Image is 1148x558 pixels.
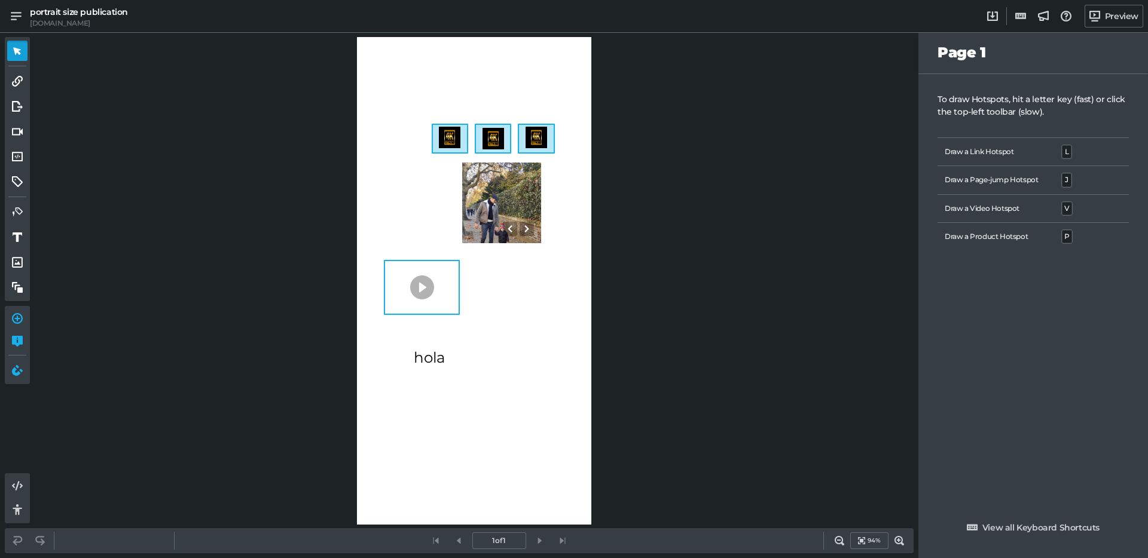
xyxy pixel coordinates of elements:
div: L [1062,145,1071,158]
td: Draw a Link Hotspot [938,138,1055,166]
h5: portrait size publication [30,7,128,17]
a: View all Keyboard Shortcuts [962,516,1104,539]
h2: Page 1 [938,44,1129,62]
div: J [1062,173,1071,186]
a: Preview [1085,5,1143,27]
div: To draw Hotspots, hit a letter key (fast) or click the top-left toolbar (slow). [938,93,1129,118]
div: V [1062,202,1072,215]
button: 1of1 [472,532,526,549]
td: Draw a Page-jump Hotspot [938,166,1055,194]
a: Menu [6,6,26,26]
div: P [1062,230,1072,243]
td: Draw a Product Hotspot [938,223,1055,250]
td: Draw a Video Hotspot [938,195,1055,223]
h6: [DOMAIN_NAME] [30,19,128,27]
button: 94% [850,532,889,549]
